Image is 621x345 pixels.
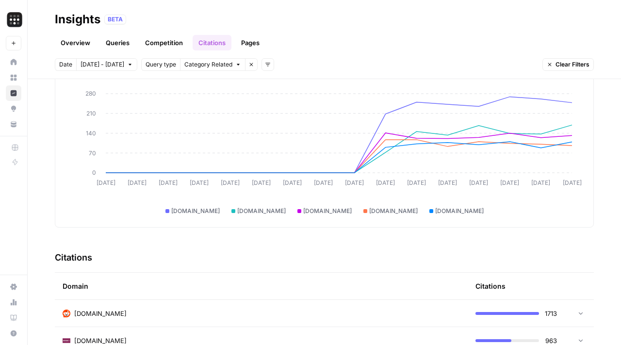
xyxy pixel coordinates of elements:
[6,326,21,341] button: Help + Support
[542,58,594,71] button: Clear Filters
[92,169,96,176] tspan: 0
[475,273,506,299] div: Citations
[6,295,21,310] a: Usage
[469,179,488,186] tspan: [DATE]
[407,179,426,186] tspan: [DATE]
[6,101,21,116] a: Opportunities
[180,58,245,71] button: Category Related
[139,35,189,50] a: Competition
[500,179,519,186] tspan: [DATE]
[6,310,21,326] a: Learning Hub
[184,60,232,69] span: Category Related
[6,70,21,85] a: Browse
[563,179,582,186] tspan: [DATE]
[556,60,589,69] span: Clear Filters
[345,179,364,186] tspan: [DATE]
[6,8,21,32] button: Workspace: Tailscale
[81,60,124,69] span: [DATE] - [DATE]
[86,110,96,117] tspan: 210
[369,207,418,215] span: [DOMAIN_NAME]
[76,58,137,71] button: [DATE] - [DATE]
[252,179,271,186] tspan: [DATE]
[6,54,21,70] a: Home
[6,279,21,295] a: Settings
[74,309,127,318] span: [DOMAIN_NAME]
[237,207,286,215] span: [DOMAIN_NAME]
[63,273,460,299] div: Domain
[63,337,70,345] img: y5hk4m7cp4gnj957sxrkigk8kvf4
[128,179,147,186] tspan: [DATE]
[545,309,557,318] span: 1713
[531,179,550,186] tspan: [DATE]
[190,179,209,186] tspan: [DATE]
[55,35,96,50] a: Overview
[171,207,220,215] span: [DOMAIN_NAME]
[100,35,135,50] a: Queries
[159,179,178,186] tspan: [DATE]
[193,35,231,50] a: Citations
[221,179,240,186] tspan: [DATE]
[438,179,457,186] tspan: [DATE]
[55,12,100,27] div: Insights
[146,60,176,69] span: Query type
[235,35,265,50] a: Pages
[59,60,72,69] span: Date
[376,179,395,186] tspan: [DATE]
[86,130,96,137] tspan: 140
[435,207,484,215] span: [DOMAIN_NAME]
[97,179,115,186] tspan: [DATE]
[63,310,70,317] img: m2cl2pnoess66jx31edqk0jfpcfn
[283,179,302,186] tspan: [DATE]
[104,15,126,24] div: BETA
[85,90,96,97] tspan: 280
[6,11,23,29] img: Tailscale Logo
[303,207,352,215] span: [DOMAIN_NAME]
[6,116,21,132] a: Your Data
[314,179,333,186] tspan: [DATE]
[6,85,21,101] a: Insights
[89,149,96,157] tspan: 70
[55,251,92,264] h3: Citations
